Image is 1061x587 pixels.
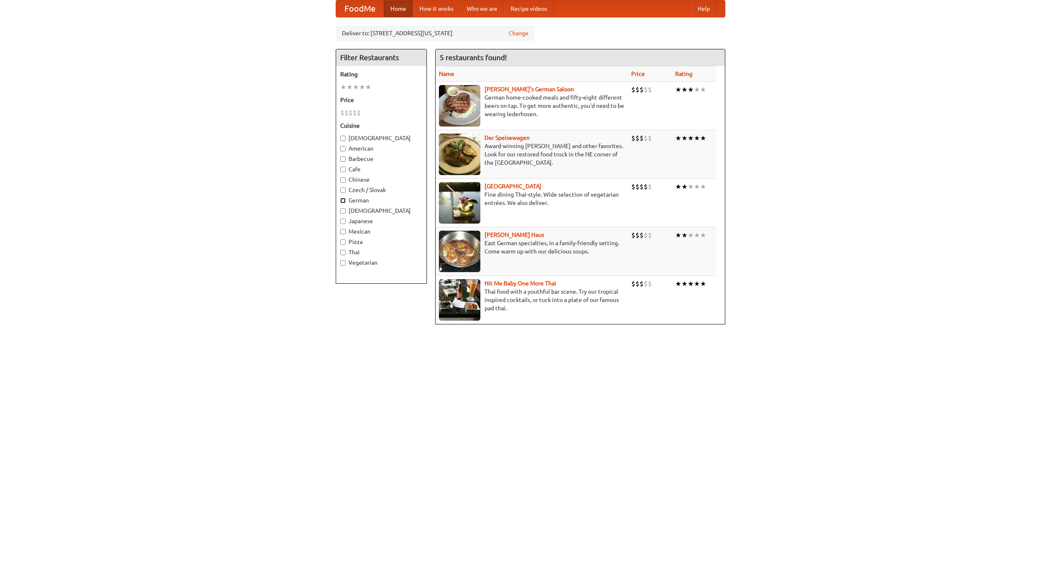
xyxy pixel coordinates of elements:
li: ★ [681,134,688,143]
li: ★ [681,182,688,191]
label: Vegetarian [340,258,422,267]
li: ★ [700,182,706,191]
li: ★ [681,231,688,240]
li: $ [631,231,635,240]
a: Hit Me Baby One More Thai [484,280,556,287]
li: $ [340,108,344,117]
input: German [340,198,346,203]
li: $ [640,182,644,191]
li: ★ [700,231,706,240]
a: Who we are [460,0,504,17]
img: speisewagen.jpg [439,134,480,175]
li: $ [353,108,357,117]
input: Chinese [340,177,346,183]
li: $ [631,85,635,94]
img: esthers.jpg [439,85,480,127]
li: ★ [700,134,706,143]
li: $ [635,134,640,143]
li: ★ [688,279,694,288]
input: Czech / Slovak [340,188,346,193]
label: Cafe [340,165,422,173]
a: Recipe videos [504,0,554,17]
li: $ [648,231,652,240]
li: ★ [694,182,700,191]
li: $ [357,108,361,117]
li: ★ [675,231,681,240]
li: $ [635,279,640,288]
li: $ [631,182,635,191]
li: $ [635,85,640,94]
input: Thai [340,250,346,255]
label: Czech / Slovak [340,186,422,194]
input: Vegetarian [340,260,346,265]
a: How it works [413,0,460,17]
a: Price [631,71,645,77]
li: $ [631,134,635,143]
li: ★ [675,182,681,191]
li: $ [640,279,644,288]
ng-pluralize: 5 restaurants found! [440,54,507,61]
img: kohlhaus.jpg [439,231,480,272]
label: German [340,196,422,205]
li: $ [648,182,652,191]
p: East German specialties, in a family-friendly setting. Come warm up with our delicious soups. [439,239,625,256]
label: [DEMOGRAPHIC_DATA] [340,207,422,215]
input: American [340,146,346,151]
li: ★ [700,85,706,94]
p: German home-cooked meals and fifty-eight different beers on tap. To get more authentic, you'd nee... [439,93,625,118]
li: $ [644,182,648,191]
a: Der Speisewagen [484,134,530,141]
li: ★ [681,279,688,288]
a: [PERSON_NAME]'s German Saloon [484,86,574,93]
li: ★ [694,85,700,94]
h5: Price [340,96,422,104]
li: ★ [365,83,371,92]
li: ★ [346,83,353,92]
li: $ [640,231,644,240]
li: ★ [675,85,681,94]
a: [GEOGRAPHIC_DATA] [484,183,541,190]
label: [DEMOGRAPHIC_DATA] [340,134,422,142]
div: Deliver to: [STREET_ADDRESS][US_STATE] [336,26,535,41]
li: ★ [675,134,681,143]
li: $ [644,279,648,288]
li: $ [640,85,644,94]
label: Chinese [340,175,422,184]
li: ★ [340,83,346,92]
li: $ [648,134,652,143]
li: $ [635,182,640,191]
label: Japanese [340,217,422,225]
a: Help [691,0,717,17]
li: ★ [694,279,700,288]
a: Home [384,0,413,17]
input: [DEMOGRAPHIC_DATA] [340,208,346,214]
li: ★ [694,134,700,143]
input: Japanese [340,219,346,224]
input: [DEMOGRAPHIC_DATA] [340,136,346,141]
input: Cafe [340,167,346,172]
li: ★ [681,85,688,94]
h4: Filter Restaurants [336,49,426,66]
li: $ [631,279,635,288]
label: Mexican [340,227,422,236]
li: ★ [694,231,700,240]
li: ★ [688,134,694,143]
img: satay.jpg [439,182,480,224]
label: Pizza [340,238,422,246]
li: ★ [675,279,681,288]
img: babythai.jpg [439,279,480,321]
input: Mexican [340,229,346,234]
li: $ [640,134,644,143]
li: ★ [688,231,694,240]
h5: Rating [340,70,422,78]
a: [PERSON_NAME] Haus [484,231,544,238]
li: ★ [688,85,694,94]
a: Name [439,71,454,77]
a: Change [509,29,528,37]
li: $ [644,85,648,94]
